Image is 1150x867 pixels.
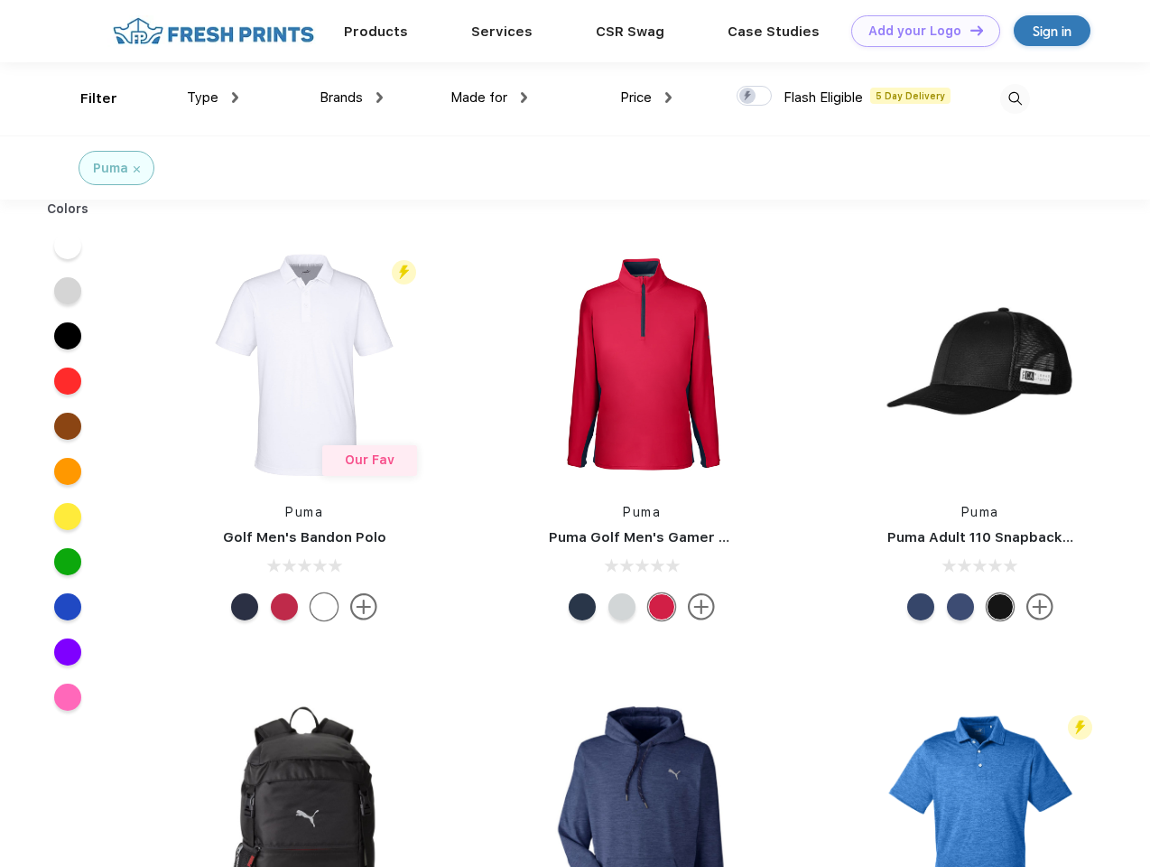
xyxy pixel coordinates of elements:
[271,593,298,620] div: Ski Patrol
[344,23,408,40] a: Products
[285,505,323,519] a: Puma
[392,260,416,284] img: flash_active_toggle.svg
[187,89,218,106] span: Type
[907,593,934,620] div: Peacoat with Qut Shd
[596,23,664,40] a: CSR Swag
[987,593,1014,620] div: Pma Blk with Pma Blk
[688,593,715,620] img: more.svg
[93,159,128,178] div: Puma
[232,92,238,103] img: dropdown.png
[471,23,533,40] a: Services
[549,529,834,545] a: Puma Golf Men's Gamer Golf Quarter-Zip
[107,15,320,47] img: fo%20logo%202.webp
[860,245,1100,485] img: func=resize&h=266
[665,92,672,103] img: dropdown.png
[947,593,974,620] div: Peacoat Qut Shd
[184,245,424,485] img: func=resize&h=266
[311,593,338,620] div: Bright White
[961,505,999,519] a: Puma
[868,23,961,39] div: Add your Logo
[608,593,635,620] div: High Rise
[320,89,363,106] span: Brands
[870,88,951,104] span: 5 Day Delivery
[376,92,383,103] img: dropdown.png
[223,529,386,545] a: Golf Men's Bandon Polo
[623,505,661,519] a: Puma
[522,245,762,485] img: func=resize&h=266
[80,89,117,109] div: Filter
[1026,593,1053,620] img: more.svg
[970,25,983,35] img: DT
[33,200,103,219] div: Colors
[1033,21,1071,42] div: Sign in
[231,593,258,620] div: Navy Blazer
[521,92,527,103] img: dropdown.png
[1068,715,1092,740] img: flash_active_toggle.svg
[1014,15,1090,46] a: Sign in
[350,593,377,620] img: more.svg
[620,89,652,106] span: Price
[134,166,140,172] img: filter_cancel.svg
[450,89,507,106] span: Made for
[784,89,863,106] span: Flash Eligible
[648,593,675,620] div: Ski Patrol
[1000,84,1030,114] img: desktop_search.svg
[345,452,394,467] span: Our Fav
[569,593,596,620] div: Navy Blazer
